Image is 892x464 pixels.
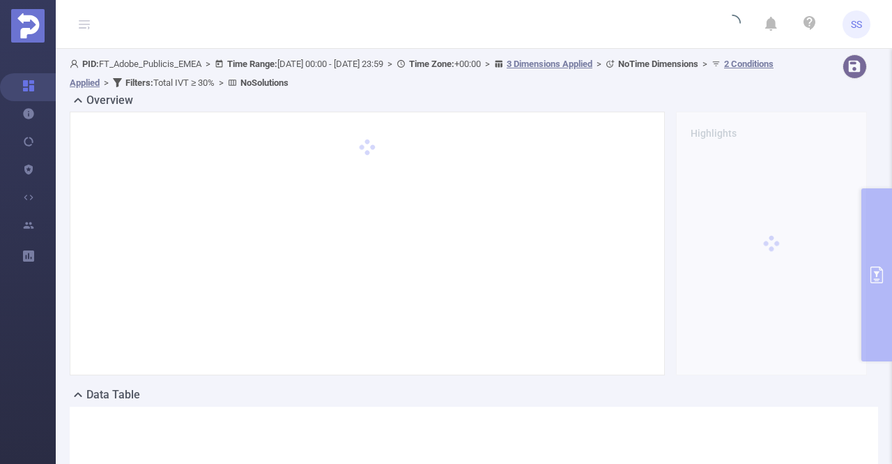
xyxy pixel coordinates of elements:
[592,59,606,69] span: >
[201,59,215,69] span: >
[507,59,592,69] u: 3 Dimensions Applied
[409,59,454,69] b: Time Zone:
[383,59,397,69] span: >
[851,10,862,38] span: SS
[618,59,698,69] b: No Time Dimensions
[215,77,228,88] span: >
[698,59,712,69] span: >
[227,59,277,69] b: Time Range:
[125,77,215,88] span: Total IVT ≥ 30%
[86,387,140,403] h2: Data Table
[86,92,133,109] h2: Overview
[82,59,99,69] b: PID:
[70,59,82,68] i: icon: user
[100,77,113,88] span: >
[11,9,45,43] img: Protected Media
[481,59,494,69] span: >
[125,77,153,88] b: Filters :
[240,77,289,88] b: No Solutions
[724,15,741,34] i: icon: loading
[70,59,774,88] span: FT_Adobe_Publicis_EMEA [DATE] 00:00 - [DATE] 23:59 +00:00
